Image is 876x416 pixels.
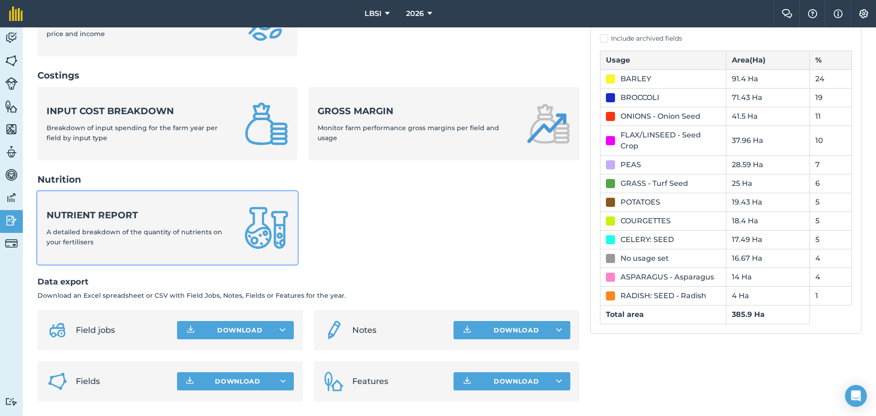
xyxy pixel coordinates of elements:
span: Field jobs [76,324,170,337]
button: Download [177,321,294,339]
h2: Data export [37,275,579,289]
img: Download icon [462,376,473,387]
div: POTATOES [620,197,660,208]
button: Download [177,372,294,390]
td: 17.49 Ha [726,230,810,249]
td: 41.5 Ha [726,107,810,126]
td: 14 Ha [726,268,810,286]
h2: Nutrition [37,173,579,186]
a: Gross marginMonitor farm performance gross margins per field and usage [308,87,579,160]
div: ASPARAGUS - Asparagus [620,272,714,283]
td: 7 [810,155,852,174]
div: GRASS - Turf Seed [620,178,688,189]
img: svg+xml;base64,PD94bWwgdmVyc2lvbj0iMS4wIiBlbmNvZGluZz0idXRmLTgiPz4KPCEtLSBHZW5lcmF0b3I6IEFkb2JlIE... [323,319,345,341]
img: svg+xml;base64,PHN2ZyB4bWxucz0iaHR0cDovL3d3dy53My5vcmcvMjAwMC9zdmciIHdpZHRoPSI1NiIgaGVpZ2h0PSI2MC... [5,100,18,113]
td: 5 [810,193,852,211]
img: Two speech bubbles overlapping with the left bubble in the forefront [782,9,793,18]
button: Download [454,321,570,339]
a: Nutrient reportA detailed breakdown of the quantity of nutrients on your fertilisers [37,191,297,264]
td: 4 Ha [726,286,810,305]
span: Monitor farm performance gross margins per field and usage [318,124,499,142]
td: 4 [810,249,852,268]
strong: Input cost breakdown [47,105,234,117]
strong: Gross margin [318,105,516,117]
div: RADISH: SEED - Radish [620,290,706,301]
a: Input cost breakdownBreakdown of input spending for the farm year per field by input type [37,87,297,160]
span: Notes [352,324,446,337]
strong: Nutrient report [47,209,234,221]
td: 5 [810,230,852,249]
td: 19.43 Ha [726,193,810,211]
img: Download icon [462,325,473,336]
span: Download [215,377,261,386]
h2: Costings [37,69,579,82]
img: svg+xml;base64,PD94bWwgdmVyc2lvbj0iMS4wIiBlbmNvZGluZz0idXRmLTgiPz4KPCEtLSBHZW5lcmF0b3I6IEFkb2JlIE... [5,237,18,250]
div: No usage set [620,253,669,264]
img: A question mark icon [807,9,818,18]
img: Fields icon [47,370,68,392]
div: Open Intercom Messenger [845,385,867,407]
img: Input cost breakdown [245,102,288,146]
td: 19 [810,88,852,107]
img: svg+xml;base64,PD94bWwgdmVyc2lvbj0iMS4wIiBlbmNvZGluZz0idXRmLTgiPz4KPCEtLSBHZW5lcmF0b3I6IEFkb2JlIE... [5,214,18,227]
div: BROCCOLI [620,92,659,103]
img: svg+xml;base64,PD94bWwgdmVyc2lvbj0iMS4wIiBlbmNvZGluZz0idXRmLTgiPz4KPCEtLSBHZW5lcmF0b3I6IEFkb2JlIE... [5,397,18,406]
img: svg+xml;base64,PD94bWwgdmVyc2lvbj0iMS4wIiBlbmNvZGluZz0idXRmLTgiPz4KPCEtLSBHZW5lcmF0b3I6IEFkb2JlIE... [5,77,18,90]
img: svg+xml;base64,PHN2ZyB4bWxucz0iaHR0cDovL3d3dy53My5vcmcvMjAwMC9zdmciIHdpZHRoPSI1NiIgaGVpZ2h0PSI2MC... [5,122,18,136]
td: 24 [810,69,852,88]
button: Download [454,372,570,390]
strong: Total area [606,310,644,319]
p: Download an Excel spreadsheet or CSV with Field Jobs, Notes, Fields or Features for the year. [37,290,579,300]
div: CELERY: SEED [620,234,674,245]
td: 28.59 Ha [726,155,810,174]
td: 6 [810,174,852,193]
img: svg+xml;base64,PD94bWwgdmVyc2lvbj0iMS4wIiBlbmNvZGluZz0idXRmLTgiPz4KPCEtLSBHZW5lcmF0b3I6IEFkb2JlIE... [5,168,18,182]
td: 91.4 Ha [726,69,810,88]
td: 37.96 Ha [726,126,810,155]
img: svg+xml;base64,PD94bWwgdmVyc2lvbj0iMS4wIiBlbmNvZGluZz0idXRmLTgiPz4KPCEtLSBHZW5lcmF0b3I6IEFkb2JlIE... [5,145,18,159]
span: Breakdown of input spending for the farm year per field by input type [47,124,218,142]
td: 71.43 Ha [726,88,810,107]
img: A cog icon [858,9,869,18]
div: ONIONS - Onion Seed [620,111,700,122]
td: 18.4 Ha [726,211,810,230]
img: svg+xml;base64,PD94bWwgdmVyc2lvbj0iMS4wIiBlbmNvZGluZz0idXRmLTgiPz4KPCEtLSBHZW5lcmF0b3I6IEFkb2JlIE... [47,319,68,341]
td: 25 Ha [726,174,810,193]
div: BARLEY [620,74,651,84]
th: Usage [600,51,726,69]
span: Features [352,375,446,388]
img: Features icon [323,370,345,392]
div: COURGETTES [620,216,671,226]
div: FLAX/LINSEED - Seed Crop [620,130,720,152]
img: fieldmargin Logo [9,6,23,21]
span: LBSI [365,8,381,19]
th: Area ( Ha ) [726,51,810,69]
td: 1 [810,286,852,305]
label: Include archived fields [600,34,852,43]
td: 16.67 Ha [726,249,810,268]
strong: 385.9 Ha [732,310,765,319]
td: 4 [810,268,852,286]
img: svg+xml;base64,PHN2ZyB4bWxucz0iaHR0cDovL3d3dy53My5vcmcvMjAwMC9zdmciIHdpZHRoPSI1NiIgaGVpZ2h0PSI2MC... [5,54,18,68]
td: 10 [810,126,852,155]
img: Download icon [185,325,196,336]
td: 5 [810,211,852,230]
th: % [810,51,852,69]
span: 2026 [406,8,424,19]
div: PEAS [620,159,641,170]
img: svg+xml;base64,PD94bWwgdmVyc2lvbj0iMS4wIiBlbmNvZGluZz0idXRmLTgiPz4KPCEtLSBHZW5lcmF0b3I6IEFkb2JlIE... [5,31,18,45]
img: svg+xml;base64,PD94bWwgdmVyc2lvbj0iMS4wIiBlbmNvZGluZz0idXRmLTgiPz4KPCEtLSBHZW5lcmF0b3I6IEFkb2JlIE... [5,191,18,205]
img: Nutrient report [245,206,288,250]
td: 11 [810,107,852,126]
img: svg+xml;base64,PHN2ZyB4bWxucz0iaHR0cDovL3d3dy53My5vcmcvMjAwMC9zdmciIHdpZHRoPSIxNyIgaGVpZ2h0PSIxNy... [834,8,843,19]
span: A detailed breakdown of the quantity of nutrients on your fertilisers [47,228,222,246]
img: Gross margin [527,102,570,146]
span: Fields [76,375,170,388]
